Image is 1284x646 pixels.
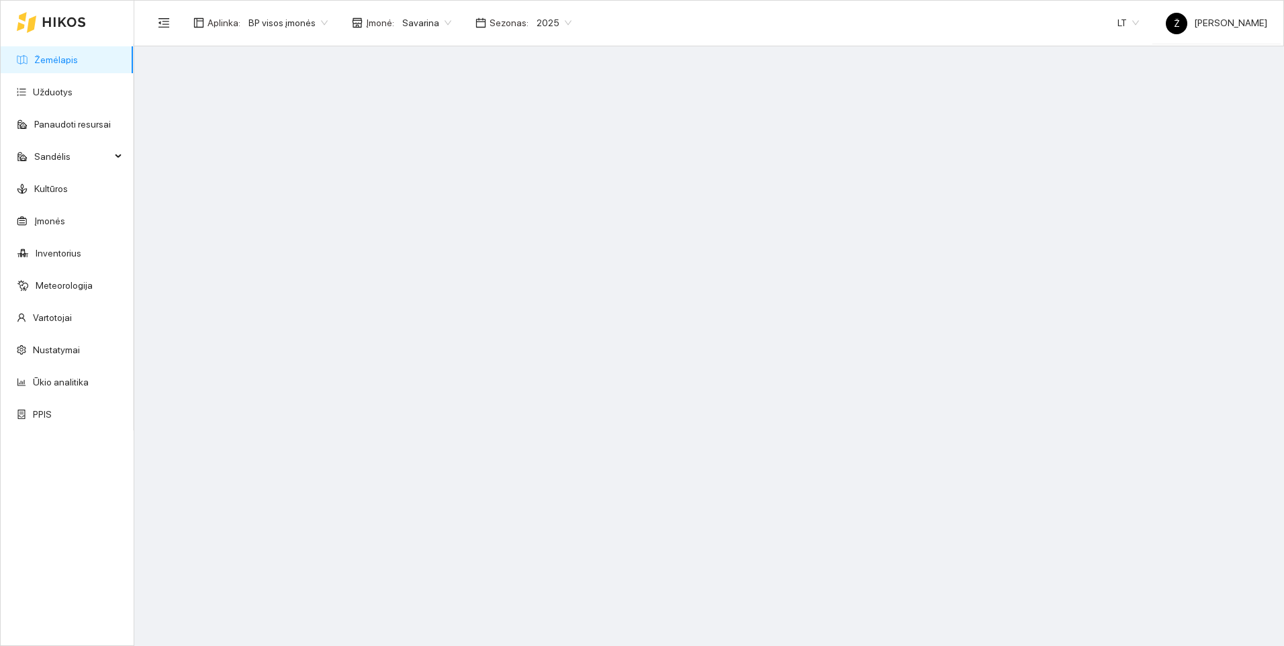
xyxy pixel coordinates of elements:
[34,143,111,170] span: Sandėlis
[158,17,170,29] span: menu-fold
[490,15,529,30] span: Sezonas :
[33,312,72,323] a: Vartotojai
[33,87,73,97] a: Užduotys
[193,17,204,28] span: layout
[33,344,80,355] a: Nustatymai
[366,15,394,30] span: Įmonė :
[34,216,65,226] a: Įmonės
[33,377,89,387] a: Ūkio analitika
[1166,17,1267,28] span: [PERSON_NAME]
[208,15,240,30] span: Aplinka :
[34,119,111,130] a: Panaudoti resursai
[36,280,93,291] a: Meteorologija
[34,183,68,194] a: Kultūros
[34,54,78,65] a: Žemėlapis
[402,13,451,33] span: Savarina
[33,409,52,420] a: PPIS
[1117,13,1139,33] span: LT
[150,9,177,36] button: menu-fold
[1174,13,1180,34] span: Ž
[36,248,81,259] a: Inventorius
[537,13,571,33] span: 2025
[248,13,328,33] span: BP visos įmonės
[475,17,486,28] span: calendar
[352,17,363,28] span: shop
